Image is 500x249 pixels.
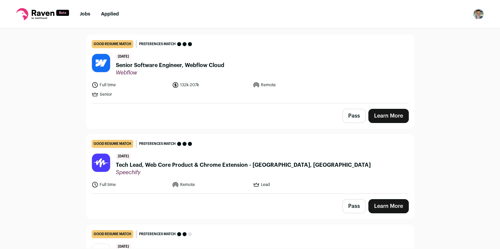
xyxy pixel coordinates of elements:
[116,161,371,169] span: Tech Lead, Web Core Product & Chrome Extension - [GEOGRAPHIC_DATA], [GEOGRAPHIC_DATA]
[473,9,484,20] img: 19917917-medium_jpg
[92,40,133,48] div: good resume match
[92,82,168,88] li: Full time
[101,12,119,17] a: Applied
[253,181,330,188] li: Lead
[139,141,176,147] span: Preferences match
[86,134,414,193] a: good resume match Preferences match [DATE] Tech Lead, Web Core Product & Chrome Extension - [GEOG...
[342,109,366,123] button: Pass
[116,153,131,160] span: [DATE]
[92,54,110,72] img: 889d923000f17f2d5b8911d39fb9df0accfe75cd760460e5f6b5635f7ec2541c.png
[92,91,168,98] li: Senior
[92,181,168,188] li: Full time
[139,231,176,238] span: Preferences match
[92,230,133,238] div: good resume match
[368,199,409,213] a: Learn More
[253,82,330,88] li: Remote
[172,181,249,188] li: Remote
[92,154,110,172] img: 59b05ed76c69f6ff723abab124283dfa738d80037756823f9fc9e3f42b66bce3.jpg
[172,82,249,88] li: 132k-207k
[80,12,90,17] a: Jobs
[139,41,176,48] span: Preferences match
[116,61,224,69] span: Senior Software Engineer, Webflow Cloud
[116,69,224,76] span: Webflow
[342,199,366,213] button: Pass
[92,140,133,148] div: good resume match
[116,54,131,60] span: [DATE]
[86,35,414,103] a: good resume match Preferences match [DATE] Senior Software Engineer, Webflow Cloud Webflow Full t...
[473,9,484,20] button: Open dropdown
[116,169,371,176] span: Speechify
[368,109,409,123] a: Learn More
